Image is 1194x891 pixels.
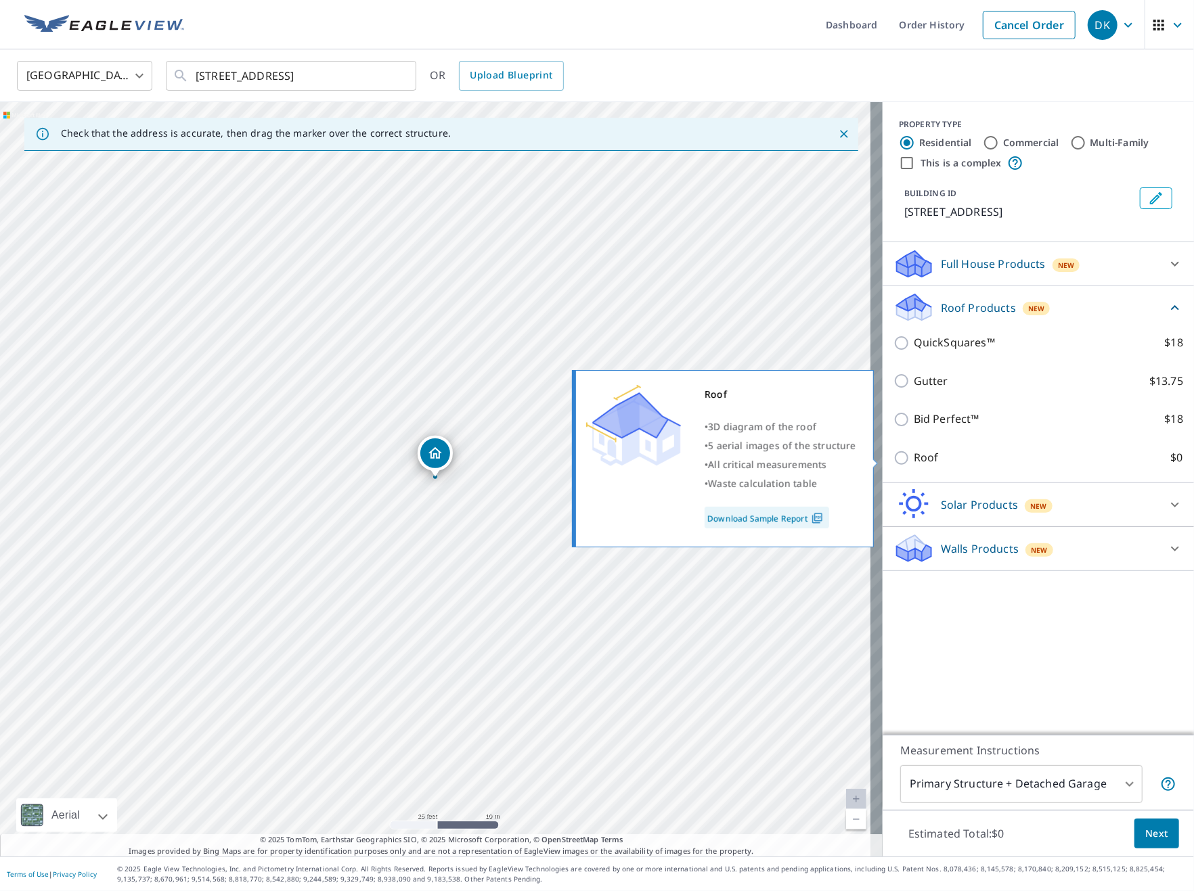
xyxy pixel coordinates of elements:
a: OpenStreetMap [541,834,598,844]
div: Roof [705,385,856,404]
p: Bid Perfect™ [914,411,979,428]
span: New [1031,545,1048,555]
p: Solar Products [941,497,1018,513]
img: Premium [586,385,681,466]
span: 5 aerial images of the structure [708,439,856,452]
input: Search by address or latitude-longitude [196,57,389,95]
p: Gutter [914,373,948,390]
a: Upload Blueprint [459,61,563,91]
span: New [1028,303,1045,314]
a: Privacy Policy [53,869,97,879]
p: Measurement Instructions [900,742,1176,758]
span: New [1030,501,1047,511]
p: [STREET_ADDRESS] [904,204,1134,220]
div: Walls ProductsNew [893,532,1183,565]
img: EV Logo [24,15,184,35]
p: $13.75 [1149,373,1183,390]
p: Roof Products [941,300,1016,316]
a: Cancel Order [983,11,1076,39]
p: $18 [1165,334,1183,351]
span: Next [1145,825,1168,842]
p: | [7,870,97,878]
div: Solar ProductsNew [893,488,1183,521]
span: New [1058,260,1075,271]
p: QuickSquares™ [914,334,995,351]
div: DK [1088,10,1118,40]
div: Primary Structure + Detached Garage [900,765,1143,803]
a: Terms of Use [7,869,49,879]
span: Waste calculation table [708,477,817,490]
div: Aerial [47,798,84,832]
label: Commercial [1003,136,1059,150]
button: Edit building 1 [1140,187,1172,209]
div: • [705,417,856,436]
label: Residential [919,136,972,150]
label: This is a complex [921,156,1002,170]
div: • [705,474,856,493]
button: Next [1134,819,1179,849]
a: Current Level 20, Zoom Out [846,809,866,829]
img: Pdf Icon [808,512,826,524]
a: Terms [601,834,623,844]
div: Roof ProductsNew [893,292,1183,323]
p: Walls Products [941,541,1019,557]
div: OR [430,61,564,91]
div: [GEOGRAPHIC_DATA] [17,57,152,95]
p: BUILDING ID [904,187,956,199]
a: Download Sample Report [705,507,829,528]
div: • [705,436,856,455]
div: Full House ProductsNew [893,248,1183,280]
button: Close [835,125,853,143]
div: • [705,455,856,474]
span: © 2025 TomTom, Earthstar Geographics SIO, © 2025 Microsoft Corporation, © [260,834,623,846]
span: All critical measurements [708,458,826,471]
p: $0 [1171,449,1183,466]
span: Your report will include the primary structure and a detached garage if one exists. [1160,776,1176,792]
div: Aerial [16,798,117,832]
p: Full House Products [941,256,1046,272]
p: Roof [914,449,939,466]
label: Multi-Family [1090,136,1149,150]
p: $18 [1165,411,1183,428]
span: 3D diagram of the roof [708,420,816,433]
a: Current Level 20, Zoom In Disabled [846,789,866,809]
p: Check that the address is accurate, then drag the marker over the correct structure. [61,127,451,139]
p: Estimated Total: $0 [898,819,1015,848]
p: © 2025 Eagle View Technologies, Inc. and Pictometry International Corp. All Rights Reserved. Repo... [117,864,1187,884]
div: PROPERTY TYPE [899,118,1178,131]
div: Dropped pin, building 1, Residential property, 105 N Mayflower Rd Lake Forest, IL 60045 [418,436,453,478]
span: Upload Blueprint [470,67,552,84]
